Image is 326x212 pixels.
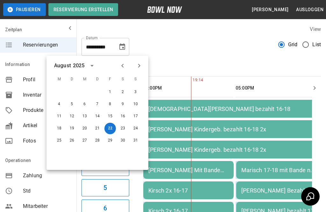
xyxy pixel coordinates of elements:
button: 4. Aug. 2025 [53,99,65,110]
label: View [310,26,321,32]
button: 18. Aug. 2025 [53,123,65,134]
button: 27. Aug. 2025 [79,135,90,146]
button: 25. Aug. 2025 [53,135,65,146]
div: Kirsch 2x 16-17 [148,187,229,194]
button: Next month [134,60,145,71]
button: 28. Aug. 2025 [92,135,103,146]
button: 17. Aug. 2025 [130,111,141,122]
div: inventory tabs [81,61,321,76]
span: Mitarbeiter [23,202,71,210]
span: D [92,73,103,86]
span: Std [23,187,71,195]
button: 10. Aug. 2025 [130,99,141,110]
button: 8. Aug. 2025 [104,99,116,110]
span: 19:14 [191,77,193,84]
span: List [312,41,321,48]
button: 23. Aug. 2025 [117,123,129,134]
button: [PERSON_NAME] [249,4,291,16]
button: 15. Aug. 2025 [104,111,116,122]
span: Artikel [23,122,71,129]
button: 16. Aug. 2025 [117,111,129,122]
span: Zahlung [23,172,71,179]
button: 19. Aug. 2025 [66,123,78,134]
span: Reservierungen [23,41,71,49]
img: logo [147,6,182,13]
button: calendar view is open, switch to year view [87,60,97,71]
button: 3. Aug. 2025 [130,86,141,98]
button: 13. Aug. 2025 [79,111,90,122]
div: Marisch 17-18 mit Bande n.s. [241,167,322,173]
div: [DEMOGRAPHIC_DATA][PERSON_NAME] bezahlt 16-18 [148,106,322,112]
button: Choose date, selected date is 22. Aug. 2025 [116,40,129,53]
th: 04:00PM [143,79,233,97]
h6: 5 [103,183,107,193]
span: Inventar [23,91,71,99]
button: 11. Aug. 2025 [53,111,65,122]
div: 2025 [73,62,85,69]
button: 29. Aug. 2025 [104,135,116,146]
span: M [53,73,65,86]
button: 9. Aug. 2025 [117,99,129,110]
span: S [117,73,129,86]
button: 21. Aug. 2025 [92,123,103,134]
button: 26. Aug. 2025 [66,135,78,146]
div: [PERSON_NAME] Mit Bande bezahlt 16-17 [148,167,229,173]
button: 5 [81,179,129,196]
button: 20. Aug. 2025 [79,123,90,134]
button: 2. Aug. 2025 [117,86,129,98]
button: 7. Aug. 2025 [92,99,103,110]
button: 1. Aug. 2025 [104,86,116,98]
span: Fotos [23,137,71,145]
div: [PERSON_NAME] Kindergeb. bezahlt 16-18 2x [148,126,322,133]
button: Reservierung erstellen [48,3,118,16]
span: F [104,73,116,86]
button: 14. Aug. 2025 [92,111,103,122]
span: D [66,73,78,86]
button: 24. Aug. 2025 [130,123,141,134]
button: 5. Aug. 2025 [66,99,78,110]
span: Produkte [23,106,71,114]
button: 12. Aug. 2025 [66,111,78,122]
button: Ausloggen [294,4,326,16]
th: 05:00PM [236,79,325,97]
div: [PERSON_NAME] Bezahlt 17-18 [241,187,322,194]
button: Previous month [117,60,128,71]
span: Grid [288,41,298,48]
button: 31. Aug. 2025 [130,135,141,146]
button: Pausieren [3,3,46,16]
span: M [79,73,90,86]
button: 30. Aug. 2025 [117,135,129,146]
span: S [130,73,141,86]
button: 22. Aug. 2025 [104,123,116,134]
button: 6. Aug. 2025 [79,99,90,110]
span: Profil [23,76,71,84]
div: [PERSON_NAME] Kindergeb. bezahlt 16-18 2x [148,146,322,153]
div: August [54,62,71,69]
